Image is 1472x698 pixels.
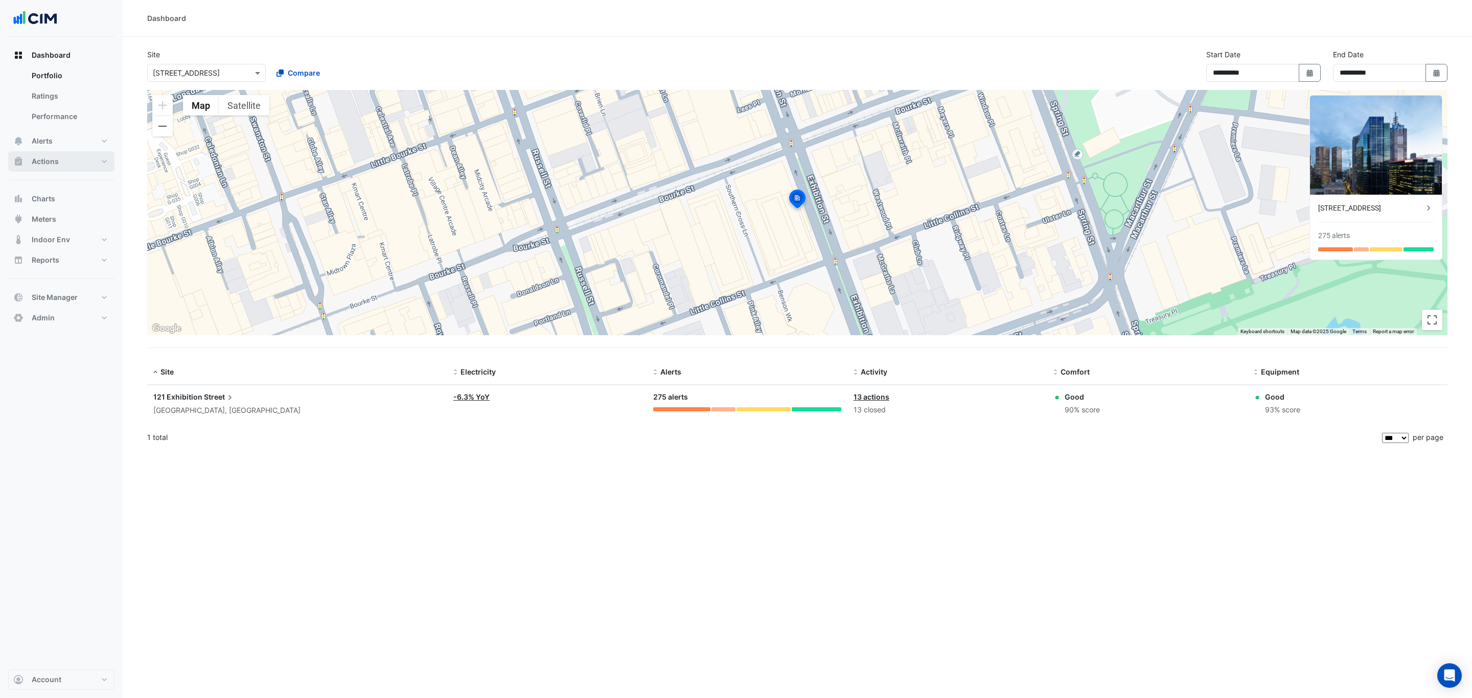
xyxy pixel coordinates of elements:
[8,151,114,172] button: Actions
[13,156,24,167] app-icon: Actions
[13,235,24,245] app-icon: Indoor Env
[8,308,114,328] button: Admin
[1310,96,1442,195] img: 121 Exhibition Street
[1352,329,1367,334] a: Terms (opens in new tab)
[160,367,174,376] span: Site
[12,8,58,29] img: Company Logo
[152,116,173,136] button: Zoom out
[32,292,78,303] span: Site Manager
[147,425,1380,450] div: 1 total
[1373,329,1414,334] a: Report a map error
[861,367,887,376] span: Activity
[32,136,53,146] span: Alerts
[8,189,114,209] button: Charts
[1291,329,1346,334] span: Map data ©2025 Google
[1240,328,1284,335] button: Keyboard shortcuts
[24,86,114,106] a: Ratings
[32,235,70,245] span: Indoor Env
[8,45,114,65] button: Dashboard
[32,313,55,323] span: Admin
[1065,404,1100,416] div: 90% score
[786,188,809,213] img: site-pin-selected.svg
[153,392,202,401] span: 121 Exhibition
[453,392,490,401] a: -6.3% YoY
[1432,68,1441,77] fa-icon: Select Date
[1437,663,1462,688] div: Open Intercom Messenger
[32,674,61,685] span: Account
[13,136,24,146] app-icon: Alerts
[854,404,1041,416] div: 13 closed
[147,49,160,60] label: Site
[13,214,24,224] app-icon: Meters
[8,131,114,151] button: Alerts
[24,106,114,127] a: Performance
[1318,230,1350,241] div: 275 alerts
[1422,310,1442,330] button: Toggle fullscreen view
[13,194,24,204] app-icon: Charts
[1318,203,1423,214] div: [STREET_ADDRESS]
[204,391,235,403] span: Street
[8,65,114,131] div: Dashboard
[153,405,441,416] div: [GEOGRAPHIC_DATA], [GEOGRAPHIC_DATA]
[8,209,114,229] button: Meters
[150,322,183,335] a: Open this area in Google Maps (opens a new window)
[8,669,114,690] button: Account
[183,95,219,115] button: Show street map
[32,255,59,265] span: Reports
[854,392,889,401] a: 13 actions
[1061,367,1090,376] span: Comfort
[13,50,24,60] app-icon: Dashboard
[8,287,114,308] button: Site Manager
[1265,391,1300,402] div: Good
[219,95,269,115] button: Show satellite imagery
[1413,433,1443,441] span: per page
[8,229,114,250] button: Indoor Env
[32,214,56,224] span: Meters
[13,292,24,303] app-icon: Site Manager
[150,322,183,335] img: Google
[13,255,24,265] app-icon: Reports
[1065,391,1100,402] div: Good
[461,367,496,376] span: Electricity
[270,64,327,82] button: Compare
[24,65,114,86] a: Portfolio
[1261,367,1299,376] span: Equipment
[660,367,681,376] span: Alerts
[1206,49,1240,60] label: Start Date
[8,250,114,270] button: Reports
[1305,68,1315,77] fa-icon: Select Date
[152,95,173,115] button: Zoom in
[32,50,71,60] span: Dashboard
[653,391,841,403] div: 275 alerts
[1333,49,1364,60] label: End Date
[13,313,24,323] app-icon: Admin
[32,194,55,204] span: Charts
[288,67,320,78] span: Compare
[32,156,59,167] span: Actions
[147,13,186,24] div: Dashboard
[1265,404,1300,416] div: 93% score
